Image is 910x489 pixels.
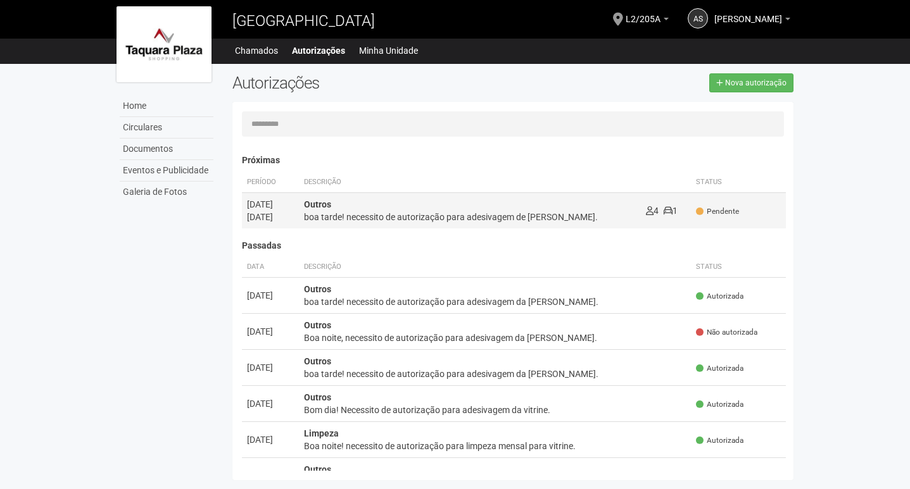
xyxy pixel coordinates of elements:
[626,16,669,26] a: L2/205A
[646,206,659,216] span: 4
[304,295,686,308] div: boa tarde! necessito de autorização para adesivagem da [PERSON_NAME].
[304,428,339,438] strong: Limpeza
[242,156,787,165] h4: Próximas
[626,2,660,24] span: L2/205A
[232,73,503,92] h2: Autorizações
[725,78,787,87] span: Nova autorização
[247,198,294,211] div: [DATE]
[120,160,213,182] a: Eventos e Publicidade
[304,284,331,294] strong: Outros
[247,433,294,446] div: [DATE]
[235,42,278,59] a: Chamados
[714,16,790,26] a: [PERSON_NAME]
[304,404,686,416] div: Bom dia! Necessito de autorização para adesivagem da vitrine.
[247,469,294,482] div: [DATE]
[664,206,678,216] span: 1
[117,6,212,82] img: logo.jpg
[120,139,213,160] a: Documentos
[232,12,375,30] span: [GEOGRAPHIC_DATA]
[304,368,686,380] div: boa tarde! necessito de autorização para adesivagem da [PERSON_NAME].
[247,397,294,410] div: [DATE]
[691,172,786,193] th: Status
[696,327,757,338] span: Não autorizada
[696,435,743,446] span: Autorizada
[242,257,299,278] th: Data
[304,440,686,452] div: Boa noite! necessito de autorização para limpeza mensal para vitrine.
[242,172,299,193] th: Período
[304,320,331,330] strong: Outros
[120,96,213,117] a: Home
[247,289,294,302] div: [DATE]
[299,172,641,193] th: Descrição
[292,42,345,59] a: Autorizações
[709,73,793,92] a: Nova autorização
[696,291,743,302] span: Autorizada
[120,182,213,202] a: Galeria de Fotos
[688,8,708,28] a: AS
[304,464,331,474] strong: Outros
[304,331,686,344] div: Boa noite, necessito de autorização para adesivagem da [PERSON_NAME].
[304,356,331,366] strong: Outros
[696,363,743,374] span: Autorizada
[247,325,294,338] div: [DATE]
[299,257,692,278] th: Descrição
[696,206,739,217] span: Pendente
[120,117,213,139] a: Circulares
[696,399,743,410] span: Autorizada
[359,42,418,59] a: Minha Unidade
[247,361,294,374] div: [DATE]
[714,2,782,24] span: Aline Salvino Claro Almeida
[304,211,636,223] div: boa tarde! necessito de autorização para adesivagem de [PERSON_NAME].
[691,257,786,278] th: Status
[242,241,787,251] h4: Passadas
[304,199,331,209] strong: Outros
[247,211,294,223] div: [DATE]
[304,392,331,402] strong: Outros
